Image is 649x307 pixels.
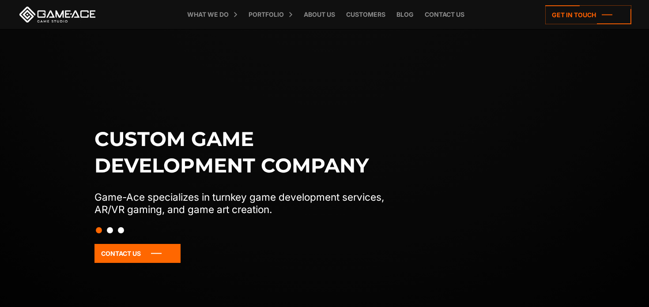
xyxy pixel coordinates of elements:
[94,126,403,179] h1: Custom game development company
[545,5,631,24] a: Get in touch
[107,223,113,238] button: Slide 2
[94,244,181,263] a: Contact Us
[94,191,403,216] p: Game-Ace specializes in turnkey game development services, AR/VR gaming, and game art creation.
[96,223,102,238] button: Slide 1
[118,223,124,238] button: Slide 3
